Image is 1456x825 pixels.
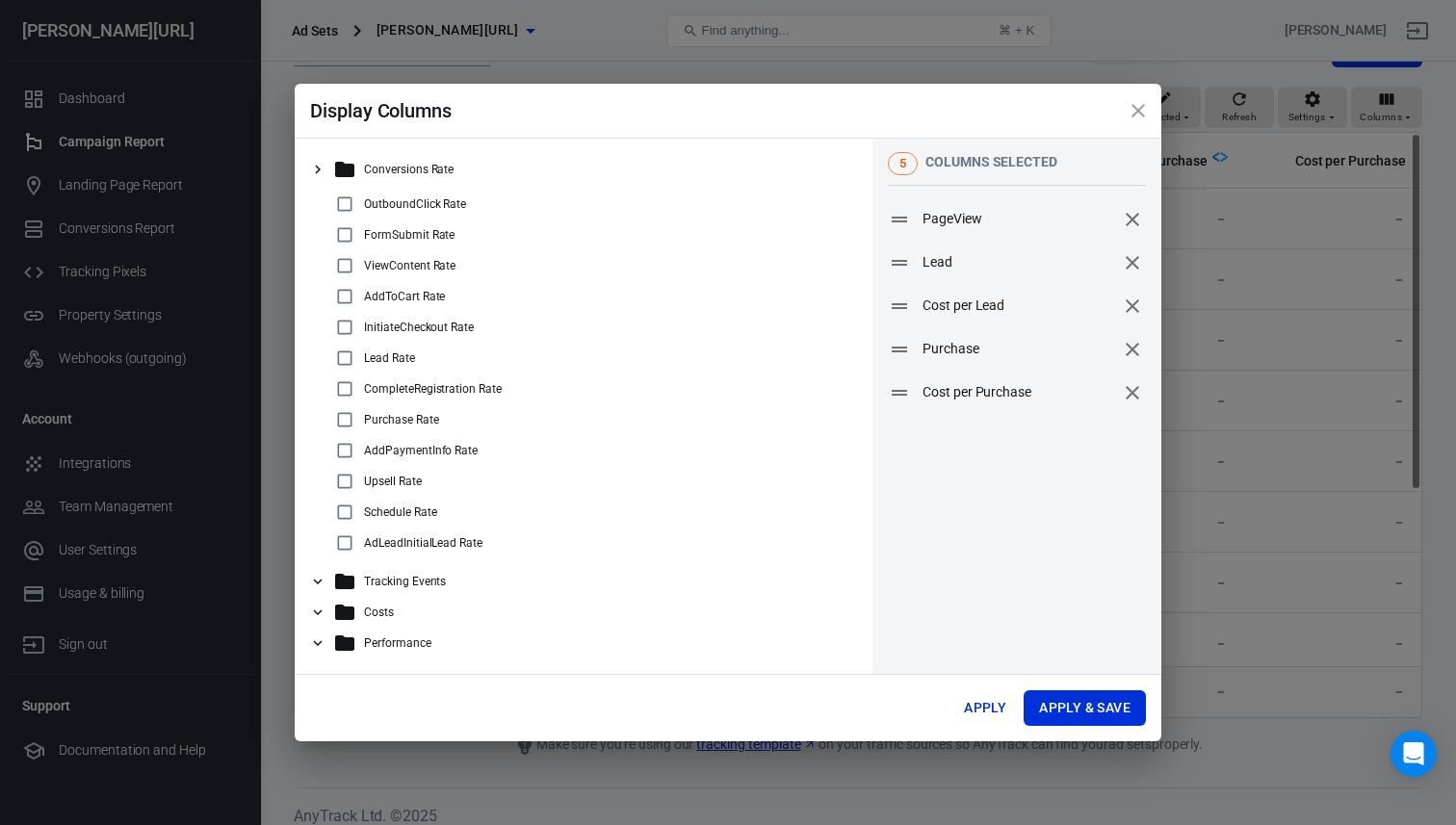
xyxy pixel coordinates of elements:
p: AddPaymentInfo Rate [364,444,478,457]
p: ViewContent Rate [364,259,455,272]
p: InitiateCheckout Rate [364,321,474,334]
p: Performance [364,636,431,650]
span: Cost per Purchase [923,382,1115,402]
span: columns selected [925,154,1057,169]
span: Cost per Lead [923,296,1115,316]
p: Purchase Rate [364,413,438,426]
p: OutboundClick Rate [364,197,466,211]
button: remove [1116,333,1149,366]
span: Display Columns [310,99,452,122]
button: close [1115,88,1161,134]
div: PageViewremove [872,197,1161,241]
p: FormSubmit Rate [364,228,455,242]
button: Apply [954,690,1016,726]
div: Purchaseremove [872,327,1161,371]
p: AddToCart Rate [364,290,445,303]
button: remove [1116,376,1149,409]
p: Conversions Rate [364,163,454,176]
button: remove [1116,203,1149,236]
div: Leadremove [872,241,1161,284]
p: CompleteRegistration Rate [364,382,502,396]
p: Costs [364,606,394,619]
span: PageView [923,209,1115,229]
span: 5 [893,154,913,173]
span: Purchase [923,339,1115,359]
button: remove [1116,246,1149,279]
div: Cost per Leadremove [872,284,1161,327]
div: Open Intercom Messenger [1391,731,1437,777]
button: Apply & Save [1024,690,1146,726]
p: AdLeadInitialLead Rate [364,536,482,550]
span: Lead [923,252,1115,272]
p: Upsell Rate [364,475,422,488]
p: Tracking Events [364,575,446,588]
p: Lead Rate [364,351,415,365]
button: remove [1116,290,1149,322]
div: Cost per Purchaseremove [872,371,1161,414]
p: Schedule Rate [364,505,436,519]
